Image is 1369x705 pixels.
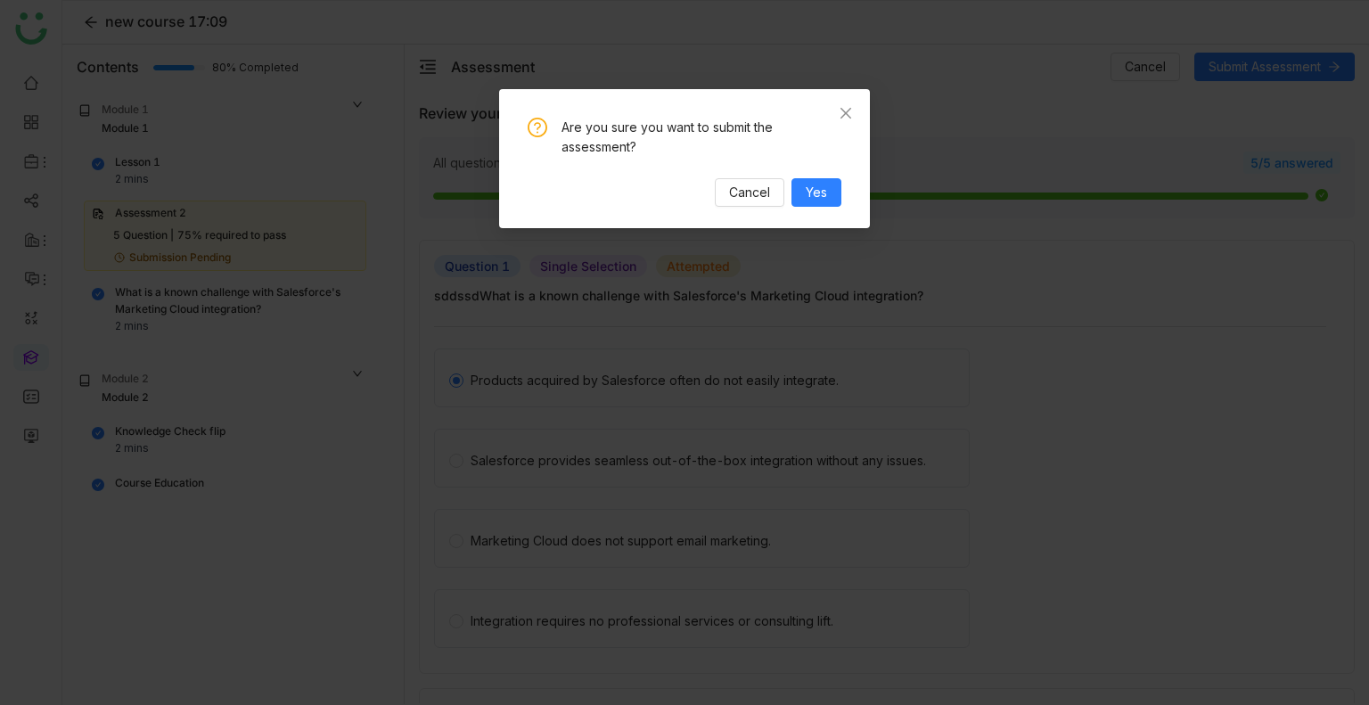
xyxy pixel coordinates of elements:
span: Yes [806,183,827,202]
button: Yes [791,178,841,207]
div: Are you sure you want to submit the assessment? [562,118,841,157]
button: Close [822,89,870,137]
button: Cancel [715,178,784,207]
span: Cancel [729,183,770,202]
